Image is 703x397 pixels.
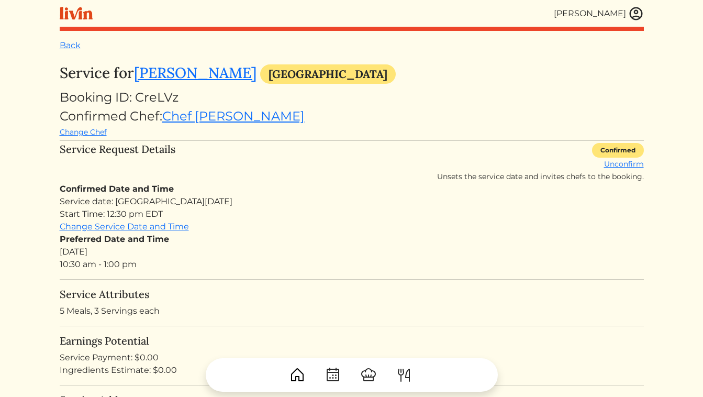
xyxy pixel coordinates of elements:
[60,234,169,244] strong: Preferred Date and Time
[60,288,644,301] h5: Service Attributes
[162,108,305,124] a: Chef [PERSON_NAME]
[60,222,189,231] a: Change Service Date and Time
[360,367,377,383] img: ChefHat-a374fb509e4f37eb0702ca99f5f64f3b6956810f32a249b33092029f8484b388.svg
[325,367,341,383] img: CalendarDots-5bcf9d9080389f2a281d69619e1c85352834be518fbc73d9501aef674afc0d57.svg
[592,143,644,158] div: Confirmed
[554,7,626,20] div: [PERSON_NAME]
[60,107,644,138] div: Confirmed Chef:
[60,143,175,179] h5: Service Request Details
[396,367,412,383] img: ForkKnife-55491504ffdb50bab0c1e09e7649658475375261d09fd45db06cec23bce548bf.svg
[134,63,256,82] a: [PERSON_NAME]
[628,6,644,21] img: user_account-e6e16d2ec92f44fc35f99ef0dc9cddf60790bfa021a6ecb1c896eb5d2907b31c.svg
[60,88,644,107] div: Booking ID: CreLVz
[604,159,644,169] a: Unconfirm
[60,64,644,84] h3: Service for
[60,40,81,50] a: Back
[60,127,107,137] a: Change Chef
[289,367,306,383] img: House-9bf13187bcbb5817f509fe5e7408150f90897510c4275e13d0d5fca38e0b5951.svg
[60,184,174,194] strong: Confirmed Date and Time
[60,233,644,271] div: [DATE] 10:30 am - 1:00 pm
[60,335,644,347] h5: Earnings Potential
[260,64,396,84] div: [GEOGRAPHIC_DATA]
[60,305,644,317] p: 5 Meals, 3 Servings each
[437,172,644,181] span: Unsets the service date and invites chefs to the booking.
[60,195,644,220] div: Service date: [GEOGRAPHIC_DATA][DATE] Start Time: 12:30 pm EDT
[60,7,93,20] img: livin-logo-a0d97d1a881af30f6274990eb6222085a2533c92bbd1e4f22c21b4f0d0e3210c.svg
